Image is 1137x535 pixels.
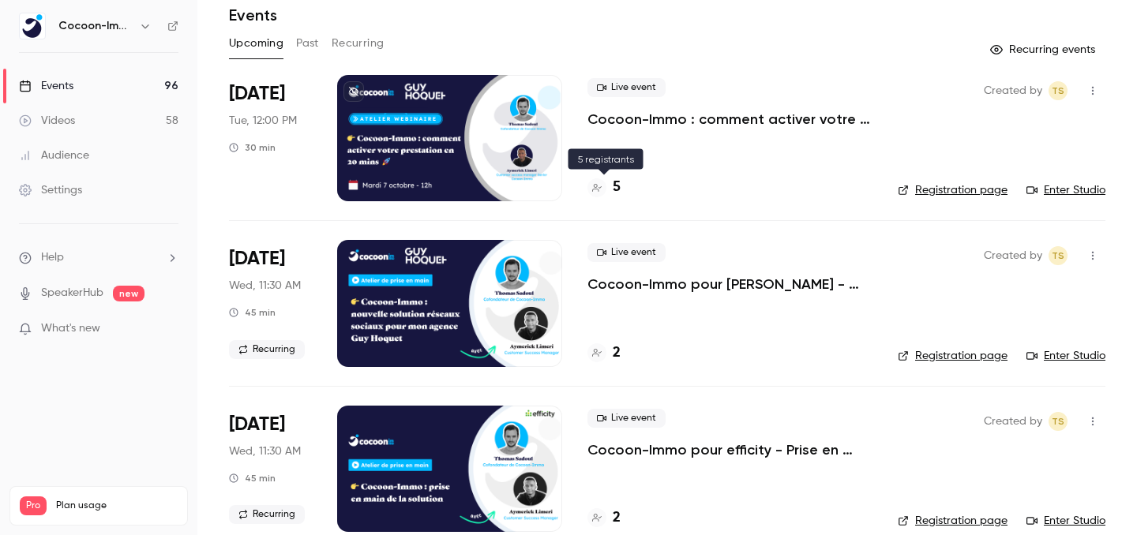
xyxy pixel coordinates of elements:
[229,412,285,437] span: [DATE]
[229,443,301,459] span: Wed, 11:30 AM
[41,249,64,266] span: Help
[296,31,319,56] button: Past
[1052,246,1064,265] span: TS
[20,13,45,39] img: Cocoon-Immo
[41,285,103,301] a: SpeakerHub
[587,110,872,129] a: Cocoon-Immo : comment activer votre prestation en 20 mins pour des réseaux sociaux au top 🚀
[19,182,82,198] div: Settings
[1049,246,1068,265] span: Thomas Sadoul
[613,177,621,198] h4: 5
[229,340,305,359] span: Recurring
[1026,513,1105,529] a: Enter Studio
[19,249,178,266] li: help-dropdown-opener
[613,507,621,529] h4: 2
[1052,81,1064,100] span: TS
[984,246,1042,265] span: Created by
[587,78,666,97] span: Live event
[19,78,73,94] div: Events
[229,240,312,366] div: Oct 8 Wed, 11:30 AM (Europe/Paris)
[56,499,178,512] span: Plan usage
[229,31,283,56] button: Upcoming
[898,348,1008,364] a: Registration page
[229,278,301,294] span: Wed, 11:30 AM
[1049,81,1068,100] span: Thomas Sadoul
[229,113,297,129] span: Tue, 12:00 PM
[332,31,385,56] button: Recurring
[1026,182,1105,198] a: Enter Studio
[587,409,666,428] span: Live event
[613,342,621,364] h4: 2
[229,141,276,154] div: 30 min
[229,6,277,24] h1: Events
[587,440,872,459] a: Cocoon-Immo pour efficity - Prise en main
[587,177,621,198] a: 5
[229,75,312,201] div: Oct 7 Tue, 12:00 PM (Europe/Paris)
[229,505,305,524] span: Recurring
[1052,412,1064,431] span: TS
[113,286,144,301] span: new
[898,182,1008,198] a: Registration page
[983,37,1105,62] button: Recurring events
[587,342,621,364] a: 2
[984,81,1042,100] span: Created by
[229,472,276,484] div: 45 min
[229,246,285,271] span: [DATE]
[20,496,47,515] span: Pro
[587,507,621,529] a: 2
[898,513,1008,529] a: Registration page
[58,18,133,34] h6: Cocoon-Immo
[1026,348,1105,364] a: Enter Studio
[159,322,178,336] iframe: Noticeable Trigger
[229,406,312,532] div: Oct 8 Wed, 11:30 AM (Europe/Paris)
[587,243,666,262] span: Live event
[1049,412,1068,431] span: Thomas Sadoul
[19,148,89,163] div: Audience
[587,275,872,294] a: Cocoon-Immo pour [PERSON_NAME] - Prise en main
[229,81,285,107] span: [DATE]
[229,306,276,319] div: 45 min
[984,412,1042,431] span: Created by
[41,320,100,337] span: What's new
[19,113,75,129] div: Videos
